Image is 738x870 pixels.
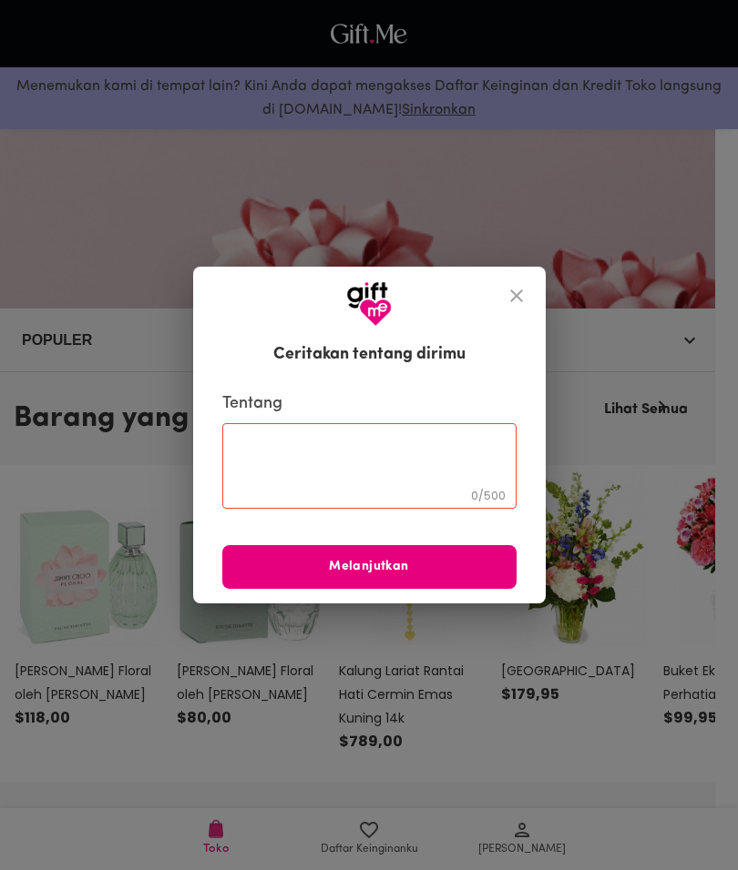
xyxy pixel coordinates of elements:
font: Tentang [222,396,282,412]
font: / [478,488,484,503]
font: Ceritakan tentang dirimu [273,347,466,363]
img: Logo GiftMe [346,281,392,327]
button: Melanjutkan [222,545,517,589]
font: 500 [484,488,506,503]
font: Melanjutkan [329,560,408,573]
button: menutup [495,274,538,318]
font: 0 [471,488,478,503]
